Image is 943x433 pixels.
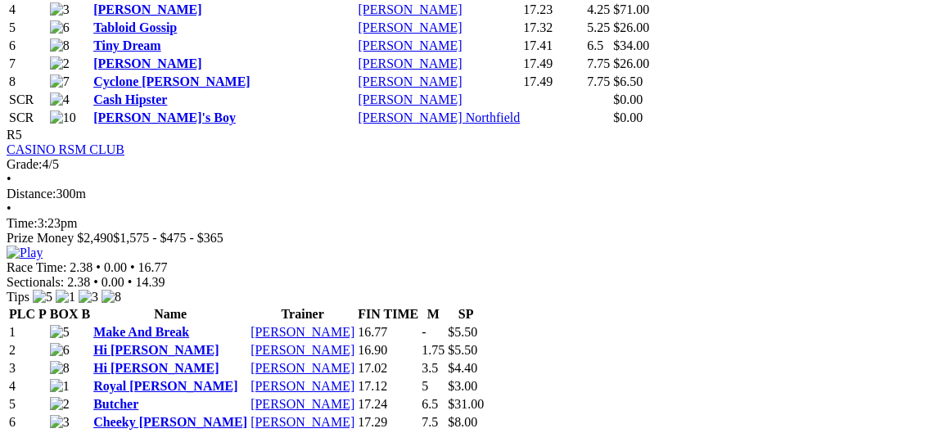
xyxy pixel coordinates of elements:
span: 0.00 [102,275,124,289]
th: M [421,306,445,322]
span: • [130,260,135,274]
img: 10 [50,111,76,125]
img: 3 [50,2,70,17]
img: 8 [50,361,70,376]
span: $6.50 [613,74,643,88]
text: 3.5 [422,361,438,375]
span: Sectionals: [7,275,64,289]
td: 7 [8,56,47,72]
text: 7.75 [587,74,610,88]
span: $8.00 [448,415,477,429]
a: Cyclone [PERSON_NAME] [93,74,250,88]
img: 2 [50,397,70,412]
span: 2.38 [70,260,92,274]
img: 3 [79,290,98,304]
a: Cheeky [PERSON_NAME] [93,415,247,429]
a: [PERSON_NAME] [250,325,354,339]
span: • [7,172,11,186]
td: 17.24 [357,396,419,413]
a: [PERSON_NAME] Northfield [359,111,521,124]
td: 5 [8,396,47,413]
td: 3 [8,360,47,377]
td: SCR [8,92,47,108]
a: Cash Hipster [93,92,167,106]
span: B [81,307,90,321]
img: 5 [33,290,52,304]
td: 5 [8,20,47,36]
td: 17.12 [357,378,419,395]
td: 17.29 [357,414,419,431]
span: Distance: [7,187,56,201]
span: $34.00 [613,38,649,52]
a: Hi [PERSON_NAME] [93,343,219,357]
text: 5.25 [587,20,610,34]
img: 3 [50,415,70,430]
td: 6 [8,414,47,431]
span: $0.00 [613,111,643,124]
td: 17.02 [357,360,419,377]
a: [PERSON_NAME] [250,343,354,357]
text: 4.25 [587,2,610,16]
td: 17.49 [522,56,584,72]
a: Hi [PERSON_NAME] [93,361,219,375]
span: 14.39 [135,275,165,289]
span: 0.00 [104,260,127,274]
a: [PERSON_NAME] [359,92,462,106]
span: $71.00 [613,2,649,16]
span: PLC [9,307,35,321]
img: 5 [50,325,70,340]
a: Tiny Dream [93,38,161,52]
span: $3.00 [448,379,477,393]
td: 4 [8,378,47,395]
a: Butcher [93,397,138,411]
text: 1.75 [422,343,444,357]
span: $4.40 [448,361,477,375]
span: P [38,307,47,321]
th: SP [447,306,485,322]
span: • [7,201,11,215]
a: Royal [PERSON_NAME] [93,379,237,393]
span: Race Time: [7,260,66,274]
a: CASINO RSM CLUB [7,142,124,156]
a: [PERSON_NAME] [250,379,354,393]
a: [PERSON_NAME] [359,38,462,52]
th: Trainer [250,306,355,322]
img: 1 [56,290,75,304]
text: - [422,325,426,339]
td: 4 [8,2,47,18]
a: [PERSON_NAME] [359,2,462,16]
a: [PERSON_NAME] [93,56,201,70]
span: $5.50 [448,325,477,339]
div: 3:23pm [7,216,936,231]
div: 4/5 [7,157,936,172]
a: [PERSON_NAME] [359,20,462,34]
a: Make And Break [93,325,189,339]
span: Time: [7,216,38,230]
span: $26.00 [613,20,649,34]
img: 1 [50,379,70,394]
a: [PERSON_NAME] [359,56,462,70]
span: $26.00 [613,56,649,70]
a: [PERSON_NAME] [250,415,354,429]
td: 17.23 [522,2,584,18]
span: $1,575 - $475 - $365 [113,231,223,245]
text: 6.5 [422,397,438,411]
a: Tabloid Gossip [93,20,177,34]
a: [PERSON_NAME] [250,397,354,411]
td: 17.49 [522,74,584,90]
span: Tips [7,290,29,304]
text: 7.75 [587,56,610,70]
td: 16.90 [357,342,419,359]
a: [PERSON_NAME] [93,2,201,16]
a: [PERSON_NAME] [359,74,462,88]
img: 8 [50,38,70,53]
td: 8 [8,74,47,90]
span: $5.50 [448,343,477,357]
td: 2 [8,342,47,359]
img: 6 [50,20,70,35]
span: Grade: [7,157,43,171]
img: 7 [50,74,70,89]
span: • [96,260,101,274]
td: 16.77 [357,324,419,341]
text: 7.5 [422,415,438,429]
